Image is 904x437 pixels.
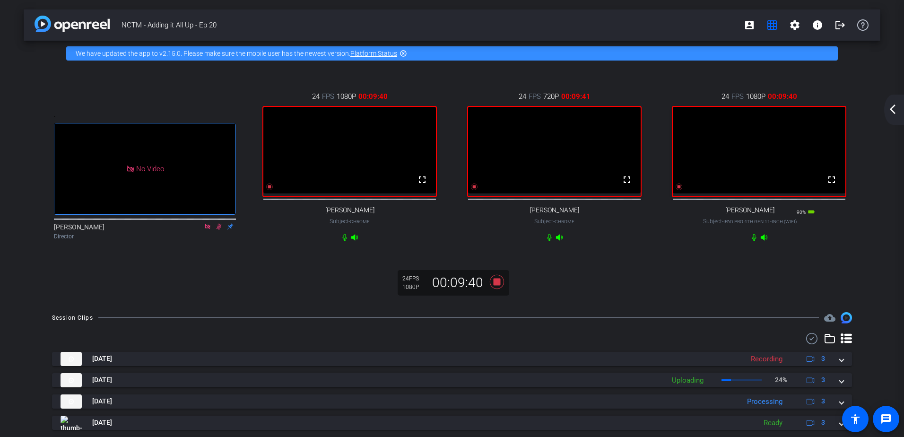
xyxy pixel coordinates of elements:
[812,19,823,31] mat-icon: info
[561,91,591,102] span: 00:09:41
[330,217,370,226] span: Subject
[61,416,82,430] img: thumb-nail
[350,219,370,224] span: Chrome
[703,217,797,226] span: Subject
[841,312,852,323] img: Session clips
[744,19,755,31] mat-icon: account_box
[312,91,320,102] span: 24
[880,413,892,425] mat-icon: message
[325,206,374,214] span: [PERSON_NAME]
[850,413,861,425] mat-icon: accessibility
[350,50,397,57] a: Platform Status
[824,312,835,323] mat-icon: cloud_upload
[92,396,112,406] span: [DATE]
[834,19,846,31] mat-icon: logout
[54,232,236,241] div: Director
[61,373,82,387] img: thumb-nail
[61,352,82,366] img: thumb-nail
[725,206,774,214] span: [PERSON_NAME]
[821,418,825,428] span: 3
[52,416,852,430] mat-expansion-panel-header: thumb-nail[DATE]Ready3
[35,16,110,32] img: app-logo
[519,91,526,102] span: 24
[52,394,852,409] mat-expansion-panel-header: thumb-nail[DATE]Processing3
[887,104,898,115] mat-icon: arrow_back_ios_new
[92,354,112,364] span: [DATE]
[766,19,778,31] mat-icon: grid_on
[742,396,787,407] div: Processing
[555,219,574,224] span: Chrome
[824,312,835,323] span: Destinations for your clips
[426,275,489,291] div: 00:09:40
[534,217,574,226] span: Subject
[746,354,787,365] div: Recording
[723,219,797,224] span: iPad Pro 4th Gen 11-inch (WiFi)
[821,396,825,406] span: 3
[122,16,738,35] span: NCTM - Adding it All Up - Ep 20
[808,208,815,216] mat-icon: battery_std
[759,418,787,428] div: Ready
[731,91,744,102] span: FPS
[402,283,426,291] div: 1080P
[358,91,388,102] span: 00:09:40
[530,206,579,214] span: [PERSON_NAME]
[52,373,852,387] mat-expansion-panel-header: thumb-nail[DATE]Uploading24%3
[402,275,426,282] div: 24
[746,91,765,102] span: 1080P
[136,165,164,173] span: No Video
[92,375,112,385] span: [DATE]
[721,91,729,102] span: 24
[821,375,825,385] span: 3
[54,222,236,241] div: [PERSON_NAME]
[768,91,797,102] span: 00:09:40
[529,91,541,102] span: FPS
[52,352,852,366] mat-expansion-panel-header: thumb-nail[DATE]Recording3
[797,210,806,215] span: 90%
[400,50,407,57] mat-icon: highlight_off
[722,218,723,225] span: -
[92,418,112,428] span: [DATE]
[667,375,708,386] div: Uploading
[553,218,555,225] span: -
[348,218,350,225] span: -
[826,174,837,185] mat-icon: fullscreen
[409,275,419,282] span: FPS
[66,46,838,61] div: We have updated the app to v2.15.0. Please make sure the mobile user has the newest version.
[54,106,236,123] div: .
[789,19,800,31] mat-icon: settings
[543,91,559,102] span: 720P
[621,174,633,185] mat-icon: fullscreen
[775,375,787,385] p: 24%
[337,91,356,102] span: 1080P
[821,354,825,364] span: 3
[417,174,428,185] mat-icon: fullscreen
[61,394,82,409] img: thumb-nail
[52,313,93,323] div: Session Clips
[322,91,334,102] span: FPS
